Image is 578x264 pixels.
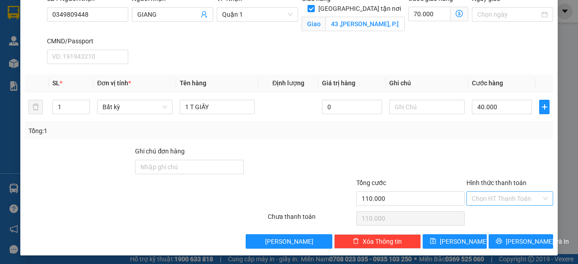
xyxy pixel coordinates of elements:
span: delete [353,238,359,245]
input: 0 [322,100,382,114]
span: Đơn vị tính [97,79,131,87]
button: save[PERSON_NAME] [423,234,487,249]
input: Ngày giao [477,9,540,19]
span: save [430,238,436,245]
span: SL [52,79,60,87]
span: Bất kỳ [103,100,167,114]
span: user-add [200,11,208,18]
input: Ghi Chú [389,100,465,114]
span: dollar-circle [456,10,463,17]
span: Xóa Thông tin [363,236,402,246]
button: [PERSON_NAME] [246,234,332,249]
button: printer[PERSON_NAME] và In [489,234,553,249]
span: Quận 1 [222,8,293,21]
label: Ghi chú đơn hàng [135,148,185,155]
span: Giao [302,17,326,31]
button: deleteXóa Thông tin [334,234,421,249]
button: delete [28,100,43,114]
span: Cước hàng [472,79,503,87]
span: [PERSON_NAME] [265,236,313,246]
input: Giao tận nơi [326,17,404,31]
span: Định lượng [272,79,304,87]
span: [PERSON_NAME] và In [506,236,569,246]
input: Cước giao hàng [408,7,451,21]
span: Tên hàng [180,79,206,87]
label: Hình thức thanh toán [466,179,527,186]
span: printer [496,238,502,245]
div: Chưa thanh toán [267,212,355,227]
input: Ghi chú đơn hàng [135,160,244,174]
button: plus [539,100,550,114]
div: CMND/Passport [47,36,128,46]
span: [PERSON_NAME] [440,236,488,246]
span: plus [540,103,549,111]
span: Tổng cước [356,179,386,186]
span: Giá trị hàng [322,79,355,87]
span: [GEOGRAPHIC_DATA] tận nơi [315,4,405,14]
input: VD: Bàn, Ghế [180,100,255,114]
th: Ghi chú [386,74,468,92]
div: Tổng: 1 [28,126,224,136]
